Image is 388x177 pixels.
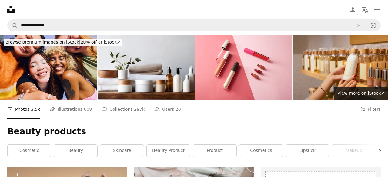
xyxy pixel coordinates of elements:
[7,6,15,13] a: Home — Unsplash
[5,40,120,44] span: 20% off at iStock ↗
[371,4,383,16] button: Menu
[54,145,97,157] a: beauty
[347,4,359,16] a: Log in / Sign up
[7,126,381,137] h1: Beauty products
[195,35,292,100] img: Cosmetic Product Over Pink Background
[154,100,181,119] a: Users 20
[352,20,366,31] button: Clear
[176,106,181,113] span: 20
[334,87,388,100] a: View more on iStock↗
[8,145,51,157] a: cosmetic
[374,145,381,157] button: scroll list to the right
[102,100,145,119] a: Collections 297k
[367,60,388,118] a: Next
[5,40,80,44] span: Browse premium images on iStock |
[134,106,145,113] span: 297k
[8,20,18,31] button: Search Unsplash
[7,19,381,31] form: Find visuals sitewide
[50,100,92,119] a: Illustrations 608
[337,91,384,96] span: View more on iStock ↗
[366,20,380,31] button: Visual search
[360,100,381,119] button: Filters
[84,106,92,113] span: 608
[98,35,195,100] img: front view skin care products on wooden decorative piece
[100,145,144,157] a: skincare
[332,145,376,157] a: makeup
[193,145,236,157] a: product
[239,145,283,157] a: cosmetics
[286,145,329,157] a: lipstick
[147,145,190,157] a: beauty product
[359,4,371,16] button: Language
